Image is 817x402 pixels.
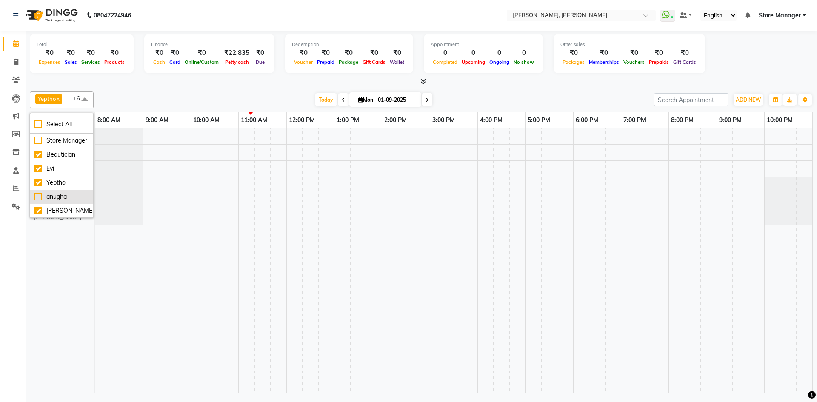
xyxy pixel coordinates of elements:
[587,48,621,58] div: ₹0
[223,59,251,65] span: Petty cash
[669,114,696,126] a: 8:00 PM
[431,41,536,48] div: Appointment
[151,59,167,65] span: Cash
[37,48,63,58] div: ₹0
[34,213,81,221] span: [PERSON_NAME]
[94,3,131,27] b: 08047224946
[143,114,171,126] a: 9:00 AM
[34,136,89,145] div: Store Manager
[34,206,89,215] div: [PERSON_NAME]
[460,59,487,65] span: Upcoming
[388,59,406,65] span: Wallet
[191,114,222,126] a: 10:00 AM
[221,48,253,58] div: ₹22,835
[647,59,671,65] span: Prepaids
[560,48,587,58] div: ₹0
[63,48,79,58] div: ₹0
[34,178,89,187] div: Yeptho
[511,59,536,65] span: No show
[647,48,671,58] div: ₹0
[487,59,511,65] span: Ongoing
[95,114,123,126] a: 8:00 AM
[102,48,127,58] div: ₹0
[254,59,267,65] span: Due
[37,41,127,48] div: Total
[375,94,418,106] input: 2025-09-01
[292,48,315,58] div: ₹0
[574,114,600,126] a: 6:00 PM
[34,120,89,129] div: Select All
[292,59,315,65] span: Voucher
[337,59,360,65] span: Package
[431,48,460,58] div: 0
[382,114,409,126] a: 2:00 PM
[621,114,648,126] a: 7:00 PM
[431,59,460,65] span: Completed
[671,59,698,65] span: Gift Cards
[356,97,375,103] span: Mon
[34,164,89,173] div: Evi
[79,48,102,58] div: ₹0
[38,95,56,102] span: Yeptho
[734,94,763,106] button: ADD NEW
[388,48,406,58] div: ₹0
[63,59,79,65] span: Sales
[460,48,487,58] div: 0
[73,95,86,102] span: +6
[621,48,647,58] div: ₹0
[487,48,511,58] div: 0
[587,59,621,65] span: Memberships
[360,59,388,65] span: Gift Cards
[736,97,761,103] span: ADD NEW
[315,93,337,106] span: Today
[654,93,728,106] input: Search Appointment
[526,114,552,126] a: 5:00 PM
[183,48,221,58] div: ₹0
[337,48,360,58] div: ₹0
[315,59,337,65] span: Prepaid
[430,114,457,126] a: 3:00 PM
[671,48,698,58] div: ₹0
[717,114,744,126] a: 9:00 PM
[79,59,102,65] span: Services
[34,192,89,201] div: anugha
[765,114,795,126] a: 10:00 PM
[478,114,505,126] a: 4:00 PM
[37,59,63,65] span: Expenses
[167,48,183,58] div: ₹0
[56,95,60,102] a: x
[560,41,698,48] div: Other sales
[334,114,361,126] a: 1:00 PM
[34,150,89,159] div: Beautician
[560,59,587,65] span: Packages
[151,41,268,48] div: Finance
[183,59,221,65] span: Online/Custom
[315,48,337,58] div: ₹0
[167,59,183,65] span: Card
[151,48,167,58] div: ₹0
[360,48,388,58] div: ₹0
[239,114,269,126] a: 11:00 AM
[292,41,406,48] div: Redemption
[253,48,268,58] div: ₹0
[287,114,317,126] a: 12:00 PM
[102,59,127,65] span: Products
[22,3,80,27] img: logo
[511,48,536,58] div: 0
[621,59,647,65] span: Vouchers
